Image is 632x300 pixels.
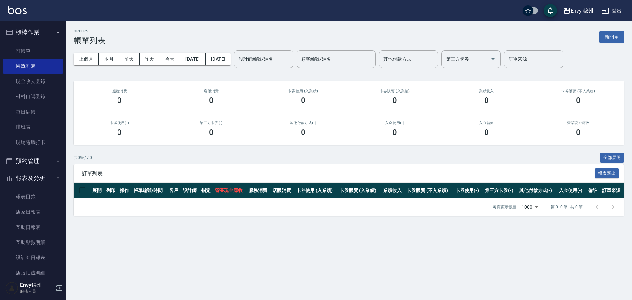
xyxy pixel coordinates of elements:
th: 店販消費 [271,183,295,198]
th: 展開 [91,183,105,198]
p: 每頁顯示數量 [493,204,516,210]
button: save [544,4,557,17]
a: 報表匯出 [595,170,619,176]
th: 帳單編號/時間 [132,183,168,198]
th: 訂單來源 [600,183,624,198]
h3: 0 [209,128,214,137]
h2: 其他付款方式(-) [265,121,341,125]
div: Envy 錦州 [571,7,594,15]
h2: ORDERS [74,29,105,33]
a: 店家日報表 [3,205,63,220]
th: 列印 [105,183,118,198]
a: 設計師日報表 [3,250,63,265]
h3: 0 [484,128,489,137]
p: 服務人員 [20,288,54,294]
h3: 0 [576,96,581,105]
a: 材料自購登錄 [3,89,63,104]
th: 設計師 [181,183,200,198]
button: 登出 [599,5,624,17]
h2: 卡券使用 (入業績) [265,89,341,93]
th: 入金使用(-) [557,183,587,198]
a: 報表目錄 [3,189,63,204]
h3: 帳單列表 [74,36,105,45]
h2: 卡券販賣 (不入業績) [540,89,616,93]
th: 第三方卡券(-) [483,183,518,198]
h3: 0 [392,128,397,137]
a: 打帳單 [3,43,63,59]
a: 現場電腦打卡 [3,135,63,150]
th: 業績收入 [382,183,405,198]
a: 店販抽成明細 [3,265,63,281]
a: 互助日報表 [3,220,63,235]
button: [DATE] [206,53,231,65]
p: 第 0–0 筆 共 0 筆 [551,204,583,210]
th: 卡券販賣 (入業績) [338,183,382,198]
button: 新開單 [599,31,624,43]
a: 新開單 [599,34,624,40]
h2: 入金使用(-) [357,121,433,125]
th: 備註 [587,183,600,198]
h3: 0 [301,96,305,105]
th: 指定 [200,183,214,198]
h3: 服務消費 [82,89,158,93]
h3: 0 [301,128,305,137]
th: 服務消費 [247,183,271,198]
button: 報表及分析 [3,170,63,187]
h3: 0 [576,128,581,137]
button: Open [488,54,498,64]
h3: 0 [117,96,122,105]
button: [DATE] [180,53,205,65]
img: Logo [8,6,27,14]
a: 現金收支登錄 [3,74,63,89]
button: 櫃檯作業 [3,24,63,41]
button: 昨天 [140,53,160,65]
h2: 業績收入 [449,89,525,93]
button: 今天 [160,53,180,65]
h2: 營業現金應收 [540,121,616,125]
a: 互助點數明細 [3,235,63,250]
th: 其他付款方式(-) [518,183,557,198]
th: 卡券使用 (入業績) [295,183,338,198]
h5: Envy錦州 [20,282,54,288]
a: 排班表 [3,120,63,135]
button: 預約管理 [3,152,63,170]
h2: 店販消費 [173,89,250,93]
span: 訂單列表 [82,170,595,177]
button: 前天 [119,53,140,65]
h3: 0 [392,96,397,105]
th: 營業現金應收 [213,183,247,198]
a: 每日結帳 [3,104,63,120]
h2: 第三方卡券(-) [173,121,250,125]
h2: 入金儲值 [449,121,525,125]
th: 操作 [118,183,132,198]
th: 客戶 [168,183,181,198]
button: 報表匯出 [595,168,619,178]
p: 共 0 筆, 1 / 0 [74,155,92,161]
h2: 卡券使用(-) [82,121,158,125]
button: 全部展開 [600,153,624,163]
button: Envy 錦州 [560,4,596,17]
button: 上個月 [74,53,99,65]
th: 卡券使用(-) [454,183,483,198]
img: Person [5,282,18,295]
h3: 0 [484,96,489,105]
h3: 0 [209,96,214,105]
th: 卡券販賣 (不入業績) [405,183,454,198]
h3: 0 [117,128,122,137]
a: 帳單列表 [3,59,63,74]
div: 1000 [519,198,540,216]
button: 本月 [99,53,119,65]
h2: 卡券販賣 (入業績) [357,89,433,93]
